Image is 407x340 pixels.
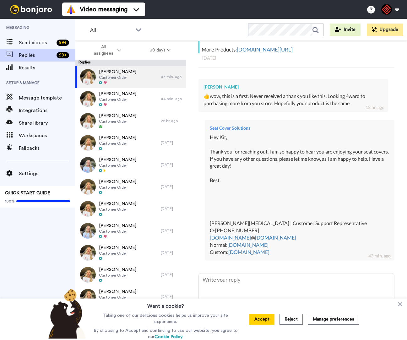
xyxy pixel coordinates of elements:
[66,4,76,14] img: vm-color.svg
[80,201,96,217] img: e931e3cf-1be3-46ad-9774-e8adbcc006d0-thumb.jpg
[43,289,89,339] img: bear-with-cookie.png
[161,96,183,101] div: 44 min. ago
[161,184,183,189] div: [DATE]
[5,199,15,204] span: 100%
[99,113,136,119] span: [PERSON_NAME]
[366,104,384,111] div: 12 hr. ago
[210,125,389,131] div: Seat Cover Solutions
[99,295,136,300] span: Customer Order
[5,191,50,195] span: QUICK START GUIDE
[99,185,136,190] span: Customer Order
[99,229,136,234] span: Customer Order
[19,39,54,46] span: Send videos
[80,113,96,129] img: 89dcf774-2898-4a8e-a888-7c9fa961d07f-thumb.jpg
[75,264,186,286] a: [PERSON_NAME]Customer Order[DATE]
[75,176,186,198] a: [PERSON_NAME]Customer Order[DATE]
[308,314,359,325] button: Manage preferences
[161,206,183,211] div: [DATE]
[80,179,96,195] img: 0a07464a-5a72-4ec9-8cd0-63d7fc57003b-thumb.jpg
[99,207,136,212] span: Customer Order
[368,253,391,259] div: 43 min. ago
[80,267,96,283] img: fea695a4-2ba1-4f94-a12d-7ff03fcb631b-thumb.jpg
[75,110,186,132] a: [PERSON_NAME]Customer Order22 hr. ago
[80,135,96,151] img: ce5357cb-026c-433d-aaba-63ae9457c6c3-thumb.jpg
[161,250,183,255] div: [DATE]
[202,55,391,61] div: [DATE]
[75,60,186,66] div: Replies
[77,41,136,59] button: All assignees
[75,88,186,110] a: [PERSON_NAME]Customer Order44 min. ago
[19,170,75,177] span: Settings
[99,135,136,141] span: [PERSON_NAME]
[161,228,183,233] div: [DATE]
[80,5,128,14] span: Video messaging
[75,198,186,220] a: [PERSON_NAME]Customer Order[DATE]
[99,163,136,168] span: Customer Order
[91,44,116,57] span: All assignees
[161,118,183,123] div: 22 hr. ago
[99,119,136,124] span: Customer Order
[99,69,136,75] span: [PERSON_NAME]
[155,335,182,339] a: Cookie Policy
[99,157,136,163] span: [PERSON_NAME]
[80,69,96,85] img: 90a76957-fc76-406e-a1f6-d7d960b8ee2b-thumb.jpg
[99,273,136,278] span: Customer Order
[19,94,75,102] span: Message template
[99,267,136,273] span: [PERSON_NAME]
[19,107,75,114] span: Integrations
[161,74,183,79] div: 43 min. ago
[237,46,293,53] a: [DOMAIN_NAME][URL]
[330,24,361,36] button: Invite
[210,235,251,240] a: [DOMAIN_NAME]
[161,272,183,277] div: [DATE]
[99,97,136,102] span: Customer Order
[80,245,96,261] img: 05ecce37-b6ae-4521-b511-6b95e3e2b97b-thumb.jpg
[203,84,383,90] div: [PERSON_NAME]
[75,66,186,88] a: [PERSON_NAME]Customer Order43 min. ago
[99,223,136,229] span: [PERSON_NAME]
[57,52,69,58] div: 99 +
[92,327,239,340] p: By choosing to Accept and continuing to use our website, you agree to our .
[367,24,403,36] button: Upgrade
[19,64,75,72] span: Results
[75,242,186,264] a: [PERSON_NAME]Customer Order[DATE]
[99,251,136,256] span: Customer Order
[80,91,96,107] img: f8a2bb44-0c62-4a93-b088-f9d16d2b3523-thumb.jpg
[92,312,239,325] p: Taking one of our delicious cookies helps us improve your site experience.
[279,314,303,325] button: Reject
[75,154,186,176] a: [PERSON_NAME]Customer Order[DATE]
[99,179,136,185] span: [PERSON_NAME]
[147,299,184,310] h3: Want a cookie?
[249,314,274,325] button: Accept
[90,26,132,34] span: All
[228,249,269,255] a: [DOMAIN_NAME]
[161,162,183,167] div: [DATE]
[99,245,136,251] span: [PERSON_NAME]
[227,242,269,248] a: [DOMAIN_NAME]
[99,91,136,97] span: [PERSON_NAME]
[203,93,383,107] div: 👍wow, this is a first. Never received a thank you like this. Looking 4ward to purchasing more fro...
[136,45,185,56] button: 30 days
[255,235,296,240] a: [DOMAIN_NAME]
[19,119,75,127] span: Share library
[99,141,136,146] span: Customer Order
[19,144,75,152] span: Fallbacks
[80,223,96,239] img: 5679cb2b-1065-4aa9-aaa1-910e677a4987-thumb.jpg
[75,220,186,242] a: [PERSON_NAME]Customer Order[DATE]
[57,40,69,46] div: 99 +
[8,5,55,14] img: bj-logo-header-white.svg
[210,134,389,256] div: Hey Kit, Thank you for reaching out. I am so happy to hear you are enjoying your seat covers. If ...
[19,51,54,59] span: Replies
[99,75,136,80] span: Customer Order
[99,201,136,207] span: [PERSON_NAME]
[75,286,186,308] a: [PERSON_NAME]Customer Order[DATE]
[161,140,183,145] div: [DATE]
[99,289,136,295] span: [PERSON_NAME]
[75,132,186,154] a: [PERSON_NAME]Customer Order[DATE]
[80,157,96,173] img: bcb6f276-295a-4da1-af94-775b6eb3321f-thumb.jpg
[161,294,183,299] div: [DATE]
[19,132,75,139] span: Workspaces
